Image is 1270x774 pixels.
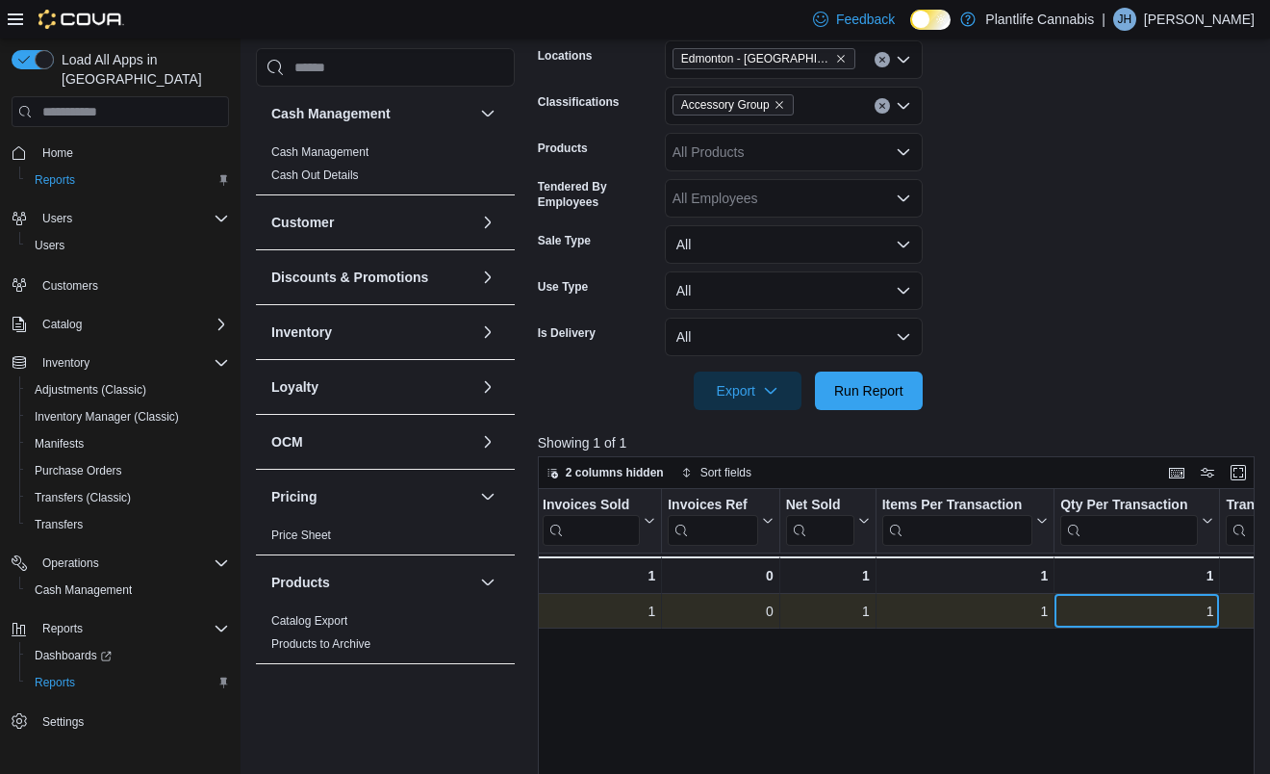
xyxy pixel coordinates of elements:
button: Pricing [271,487,472,506]
div: 1 [543,600,655,623]
a: Reports [27,671,83,694]
span: Catalog [35,313,229,336]
button: Reports [19,669,237,696]
button: Transfers [19,511,237,538]
span: Cash Management [35,582,132,598]
button: Enter fullscreen [1227,461,1250,484]
button: All [665,271,923,310]
button: Open list of options [896,98,911,114]
button: Manifests [19,430,237,457]
span: Inventory Manager (Classic) [35,409,179,425]
label: Classifications [538,94,620,110]
button: Customers [4,271,237,298]
span: Manifests [27,432,229,455]
div: Net Sold [785,497,853,515]
span: Catalog [42,317,82,332]
h3: Products [271,573,330,592]
span: Export [705,372,790,410]
button: Inventory [271,322,472,342]
span: Dashboards [35,648,112,663]
span: Inventory [35,351,229,374]
label: Tendered By Employees [538,179,657,210]
button: Users [19,232,237,259]
button: 2 columns hidden [539,461,672,484]
button: Open list of options [896,144,911,160]
span: Transfers [27,513,229,536]
button: Transfers (Classic) [19,484,237,511]
span: Settings [35,709,229,734]
div: Products [256,609,515,663]
button: Loyalty [476,375,499,399]
button: OCM [271,432,472,451]
div: 1 [786,600,870,623]
a: Adjustments (Classic) [27,378,154,401]
a: Transfers (Classic) [27,486,139,509]
span: Reports [35,172,75,188]
span: Accessory Group [681,95,770,115]
p: Plantlife Cannabis [985,8,1094,31]
a: Settings [35,710,91,734]
span: Edmonton - Jagare Ridge [673,48,855,69]
span: Operations [42,555,99,571]
h3: Cash Management [271,104,391,123]
a: Manifests [27,432,91,455]
h3: OCM [271,432,303,451]
button: Customer [271,213,472,232]
span: Feedback [836,10,895,29]
button: Invoices Ref [668,497,773,546]
button: Operations [35,552,107,575]
button: Inventory [476,321,499,344]
a: Dashboards [27,644,119,667]
button: OCM [476,430,499,453]
button: Reports [4,615,237,642]
button: Customer [476,211,499,234]
span: Inventory Manager (Classic) [27,405,229,428]
span: Users [35,207,229,230]
span: Customers [35,272,229,297]
a: Home [35,142,81,165]
span: Reports [42,621,83,636]
span: Users [35,238,64,253]
button: Settings [4,708,237,735]
div: 1 [882,600,1049,623]
span: Transfers (Classic) [27,486,229,509]
span: Settings [42,714,84,730]
span: JH [1118,8,1132,31]
div: Net Sold [785,497,853,546]
button: Open list of options [896,191,911,206]
a: Products to Archive [271,637,370,651]
span: Transfers [35,517,83,532]
button: Export [694,372,801,410]
button: Keyboard shortcuts [1165,461,1188,484]
p: Showing 1 of 1 [538,433,1262,452]
a: Purchase Orders [27,459,130,482]
div: 0 [668,600,773,623]
button: Remove Accessory Group from selection in this group [774,99,785,111]
a: Cash Management [27,579,140,602]
span: Dark Mode [910,30,911,31]
button: Inventory [35,351,97,374]
div: Invoices Ref [668,497,757,515]
button: Products [271,573,472,592]
div: Qty Per Transaction [1060,497,1198,515]
span: Products to Archive [271,636,370,652]
button: Invoices Sold [543,497,655,546]
h3: Pricing [271,487,317,506]
h3: Customer [271,213,334,232]
a: Reports [27,168,83,192]
div: Items Per Transaction [881,497,1032,515]
span: Operations [35,552,229,575]
div: 1 [785,564,869,587]
label: Sale Type [538,233,591,248]
span: Dashboards [27,644,229,667]
span: Purchase Orders [27,459,229,482]
span: Cash Out Details [271,168,359,183]
span: 2 columns hidden [566,465,664,480]
button: Users [35,207,80,230]
label: Products [538,141,588,156]
span: Purchase Orders [35,463,122,478]
a: Users [27,234,72,257]
button: Home [4,139,237,167]
button: Qty Per Transaction [1060,497,1213,546]
a: Transfers [27,513,90,536]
